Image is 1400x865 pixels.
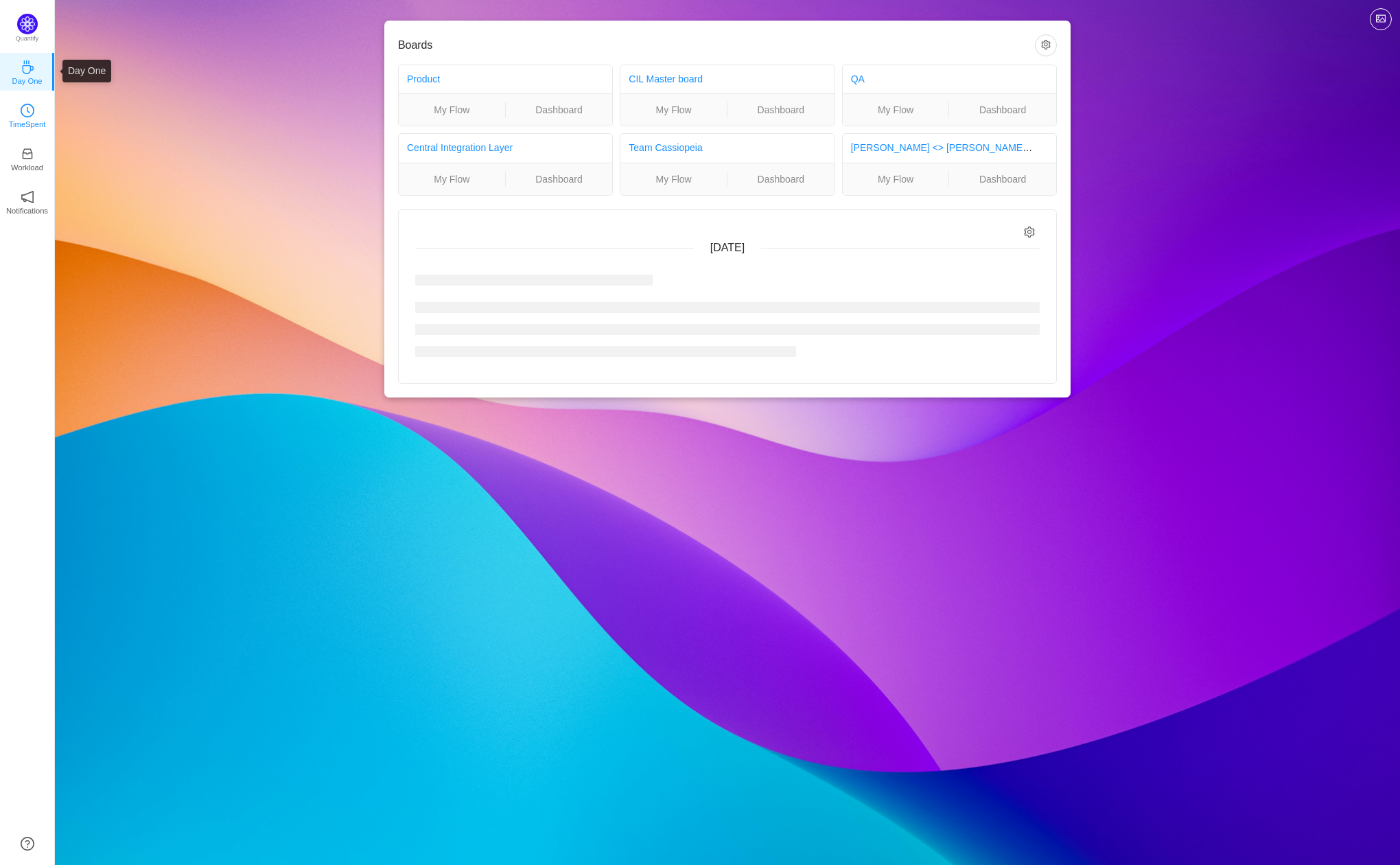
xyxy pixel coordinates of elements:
i: icon: setting [1024,227,1036,238]
span: [DATE] [710,242,745,253]
p: Day One [12,75,42,87]
a: Dashboard [727,172,835,187]
p: Workload [11,161,43,174]
a: Dashboard [727,102,835,117]
a: Team Cassiopeia [629,142,702,153]
a: Dashboard [506,102,613,117]
a: icon: inboxWorkload [21,151,34,165]
a: My Flow [843,102,949,117]
p: TimeSpent [9,118,46,130]
i: icon: clock-circle [21,104,34,117]
button: icon: picture [1370,8,1392,30]
a: icon: coffeeDay One [21,65,34,78]
a: icon: notificationNotifications [21,194,34,208]
a: My Flow [620,102,727,117]
a: Dashboard [949,172,1056,187]
i: icon: notification [21,190,34,204]
a: My Flow [399,172,505,187]
a: icon: clock-circleTimeSpent [21,108,34,122]
a: My Flow [399,102,505,117]
a: Product [407,73,440,84]
p: Notifications [6,205,48,217]
a: QA [851,73,865,84]
a: [PERSON_NAME] <> [PERSON_NAME]: FR BU Troubleshooting [851,142,1131,153]
i: icon: inbox [21,147,34,161]
a: My Flow [843,172,949,187]
a: icon: question-circle [21,837,34,851]
i: icon: coffee [21,60,34,74]
a: Dashboard [506,172,613,187]
a: My Flow [620,172,727,187]
a: Central Integration Layer [407,142,513,153]
img: Quantify [17,14,38,34]
button: icon: setting [1035,34,1057,56]
a: Dashboard [949,102,1056,117]
a: CIL Master board [629,73,703,84]
h3: Boards [398,38,1035,52]
p: Quantify [16,34,39,44]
